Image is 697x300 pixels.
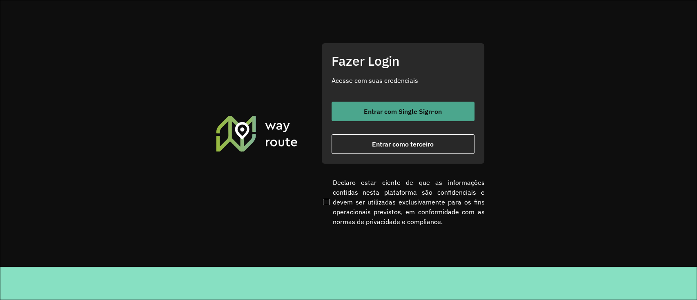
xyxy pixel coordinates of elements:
label: Declaro estar ciente de que as informações contidas nesta plataforma são confidenciais e devem se... [321,178,485,227]
h2: Fazer Login [332,53,474,69]
span: Entrar como terceiro [372,141,434,147]
img: Roteirizador AmbevTech [215,115,299,152]
button: button [332,134,474,154]
span: Entrar com Single Sign-on [364,108,442,115]
p: Acesse com suas credenciais [332,76,474,85]
button: button [332,102,474,121]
